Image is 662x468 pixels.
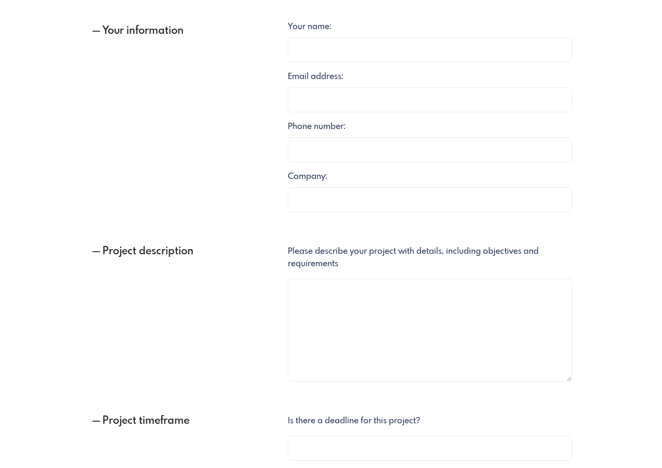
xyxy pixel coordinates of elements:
p: Please describe your project with details, including objectives and requirements [288,245,572,270]
h5: Project description [90,245,226,258]
h5: Project timeframe [90,415,226,427]
label: Email address: [288,71,343,83]
p: Is there a deadline for this project? [288,415,572,427]
label: Company: [288,171,327,183]
h5: Your information [90,25,226,37]
label: Phone number: [288,121,346,133]
label: Your name: [288,21,332,33]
